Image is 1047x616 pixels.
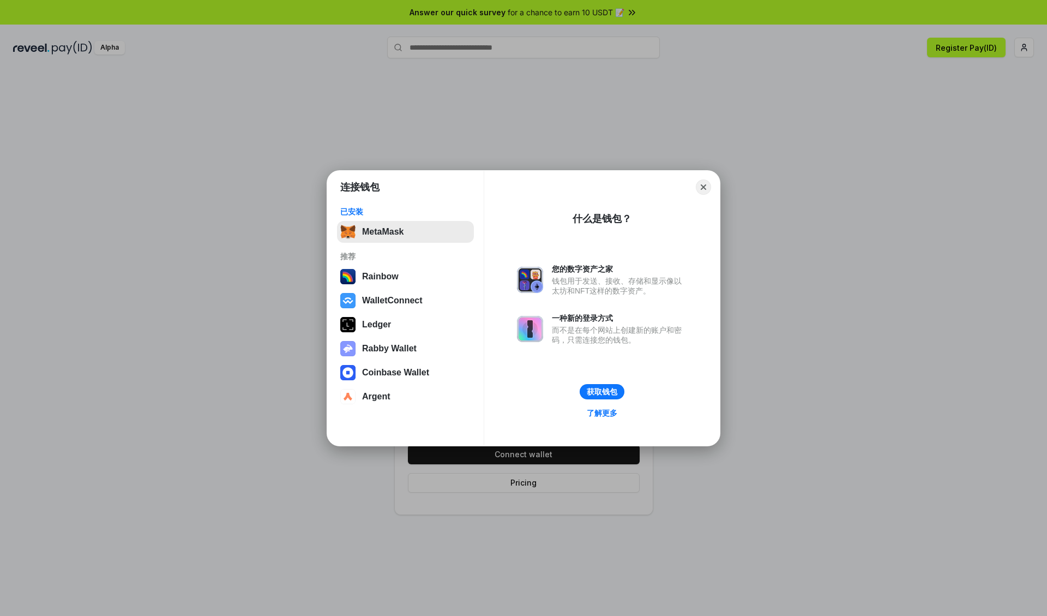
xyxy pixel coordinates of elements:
[580,406,624,420] a: 了解更多
[337,338,474,360] button: Rabby Wallet
[362,296,423,306] div: WalletConnect
[340,252,471,261] div: 推荐
[340,207,471,217] div: 已安装
[362,227,404,237] div: MetaMask
[337,221,474,243] button: MetaMask
[340,293,356,308] img: svg+xml,%3Csvg%20width%3D%2228%22%20height%3D%2228%22%20viewBox%3D%220%200%2028%2028%22%20fill%3D...
[340,269,356,284] img: svg+xml,%3Csvg%20width%3D%22120%22%20height%3D%22120%22%20viewBox%3D%220%200%20120%20120%22%20fil...
[573,212,631,225] div: 什么是钱包？
[552,313,687,323] div: 一种新的登录方式
[340,341,356,356] img: svg+xml,%3Csvg%20xmlns%3D%22http%3A%2F%2Fwww.w3.org%2F2000%2Fsvg%22%20fill%3D%22none%22%20viewBox...
[696,180,711,195] button: Close
[517,316,543,342] img: svg+xml,%3Csvg%20xmlns%3D%22http%3A%2F%2Fwww.w3.org%2F2000%2Fsvg%22%20fill%3D%22none%22%20viewBox...
[337,266,474,288] button: Rainbow
[587,387,617,397] div: 获取钱包
[340,317,356,332] img: svg+xml,%3Csvg%20xmlns%3D%22http%3A%2F%2Fwww.w3.org%2F2000%2Fsvg%22%20width%3D%2228%22%20height%3...
[337,386,474,408] button: Argent
[337,314,474,336] button: Ledger
[517,267,543,293] img: svg+xml,%3Csvg%20xmlns%3D%22http%3A%2F%2Fwww.w3.org%2F2000%2Fsvg%22%20fill%3D%22none%22%20viewBox...
[552,264,687,274] div: 您的数字资产之家
[337,362,474,384] button: Coinbase Wallet
[362,272,399,282] div: Rainbow
[340,224,356,240] img: svg+xml,%3Csvg%20fill%3D%22none%22%20height%3D%2233%22%20viewBox%3D%220%200%2035%2033%22%20width%...
[340,181,380,194] h1: 连接钱包
[337,290,474,312] button: WalletConnect
[552,276,687,296] div: 钱包用于发送、接收、存储和显示像以太坊和NFT这样的数字资产。
[362,392,390,402] div: Argent
[340,389,356,404] img: svg+xml,%3Csvg%20width%3D%2228%22%20height%3D%2228%22%20viewBox%3D%220%200%2028%2028%22%20fill%3D...
[580,384,624,399] button: 获取钱包
[552,325,687,345] div: 而不是在每个网站上创建新的账户和密码，只需连接您的钱包。
[340,365,356,380] img: svg+xml,%3Csvg%20width%3D%2228%22%20height%3D%2228%22%20viewBox%3D%220%200%2028%2028%22%20fill%3D...
[362,368,429,378] div: Coinbase Wallet
[587,408,617,418] div: 了解更多
[362,344,417,354] div: Rabby Wallet
[362,320,391,330] div: Ledger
